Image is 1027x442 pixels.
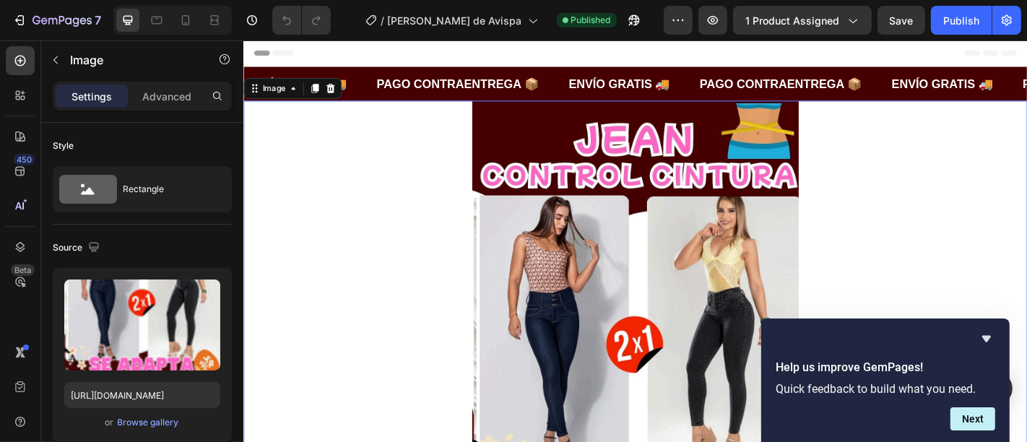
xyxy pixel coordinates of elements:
h2: Help us improve GemPages! [776,359,995,376]
span: / [381,13,385,28]
div: Browse gallery [118,416,179,429]
div: Beta [11,264,35,276]
button: Browse gallery [117,415,180,430]
div: Undo/Redo [272,6,331,35]
p: Quick feedback to build what you need. [776,382,995,396]
span: or [105,414,114,431]
div: Source [53,238,103,258]
div: Publish [943,13,979,28]
div: 450 [14,154,35,165]
span: 1 product assigned [745,13,839,28]
p: 7 [95,12,101,29]
button: Hide survey [978,330,995,347]
img: preview-image [64,279,220,370]
div: Image [18,47,49,60]
span: [PERSON_NAME] de Avispa [388,13,522,28]
div: Style [53,139,74,152]
input: https://example.com/image.jpg [64,382,220,408]
button: 1 product assigned [733,6,872,35]
button: Save [877,6,925,35]
span: Published [571,14,611,27]
button: Publish [931,6,992,35]
div: Help us improve GemPages! [776,330,995,430]
button: Next question [950,407,995,430]
p: Settings [71,89,112,104]
div: Rectangle [123,173,211,206]
button: 7 [6,6,108,35]
span: Save [890,14,914,27]
p: ENVÍO GRATIS 🚚 [716,37,828,60]
p: Advanced [142,89,191,104]
p: Image [70,51,193,69]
